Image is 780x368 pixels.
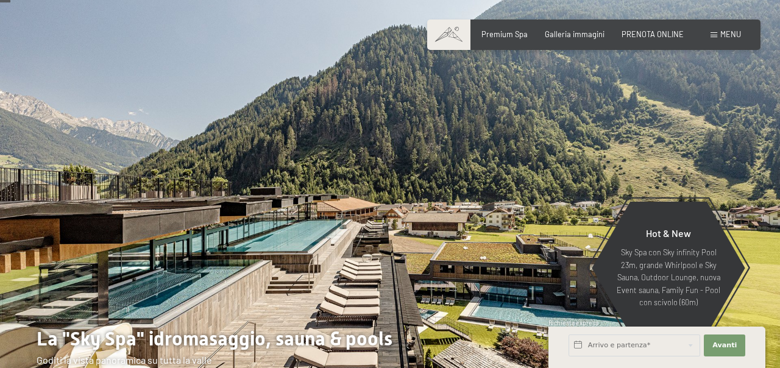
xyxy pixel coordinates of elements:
a: Hot & New Sky Spa con Sky infinity Pool 23m, grande Whirlpool e Sky Sauna, Outdoor Lounge, nuova ... [591,201,746,335]
button: Avanti [704,334,745,356]
span: Hot & New [646,227,691,239]
a: PRENOTA ONLINE [622,29,684,39]
p: Sky Spa con Sky infinity Pool 23m, grande Whirlpool e Sky Sauna, Outdoor Lounge, nuova Event saun... [615,246,721,308]
span: Menu [720,29,741,39]
span: Avanti [712,341,737,350]
span: Richiesta express [548,319,598,327]
a: Galleria immagini [545,29,604,39]
a: Premium Spa [481,29,528,39]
